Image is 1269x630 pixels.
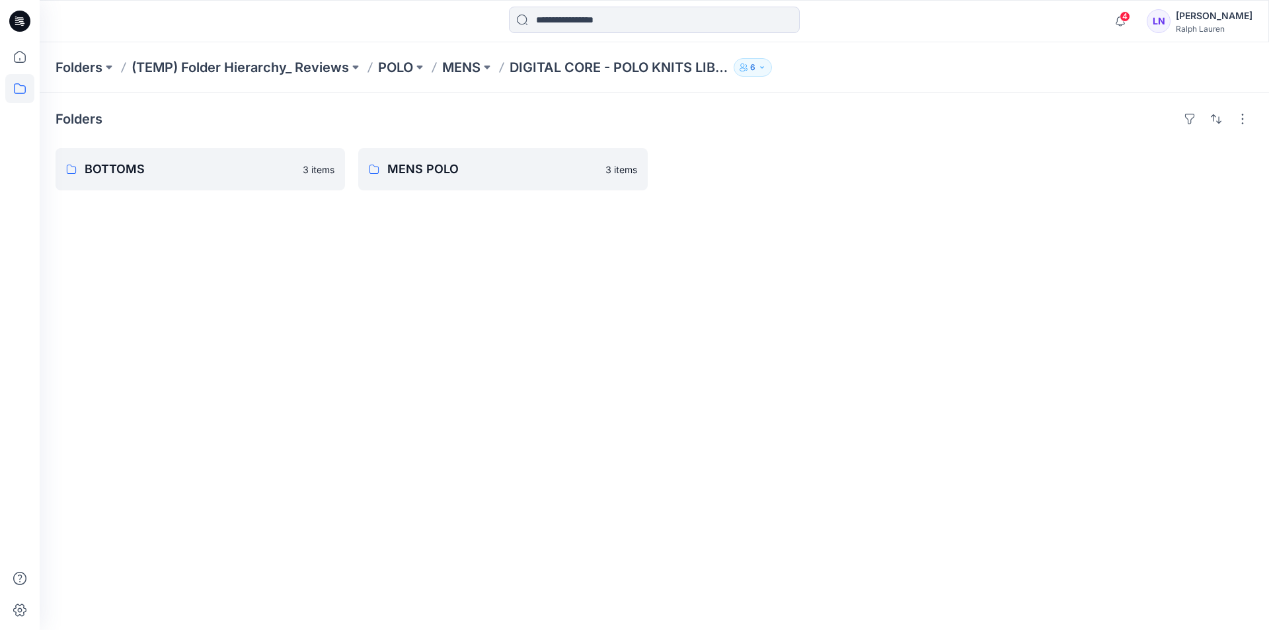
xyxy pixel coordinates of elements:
p: DIGITAL CORE - POLO KNITS LIBRARY [510,58,728,77]
a: Folders [56,58,102,77]
span: 4 [1120,11,1130,22]
div: Ralph Lauren [1176,24,1252,34]
div: [PERSON_NAME] [1176,8,1252,24]
p: BOTTOMS [85,160,295,178]
p: MENS POLO [387,160,597,178]
p: 3 items [303,163,334,177]
a: BOTTOMS3 items [56,148,345,190]
button: 6 [734,58,772,77]
h4: Folders [56,111,102,127]
a: (TEMP) Folder Hierarchy_ Reviews [132,58,349,77]
p: 3 items [605,163,637,177]
p: 6 [750,60,755,75]
a: MENS [442,58,481,77]
a: POLO [378,58,413,77]
a: MENS POLO3 items [358,148,648,190]
div: LN [1147,9,1171,33]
